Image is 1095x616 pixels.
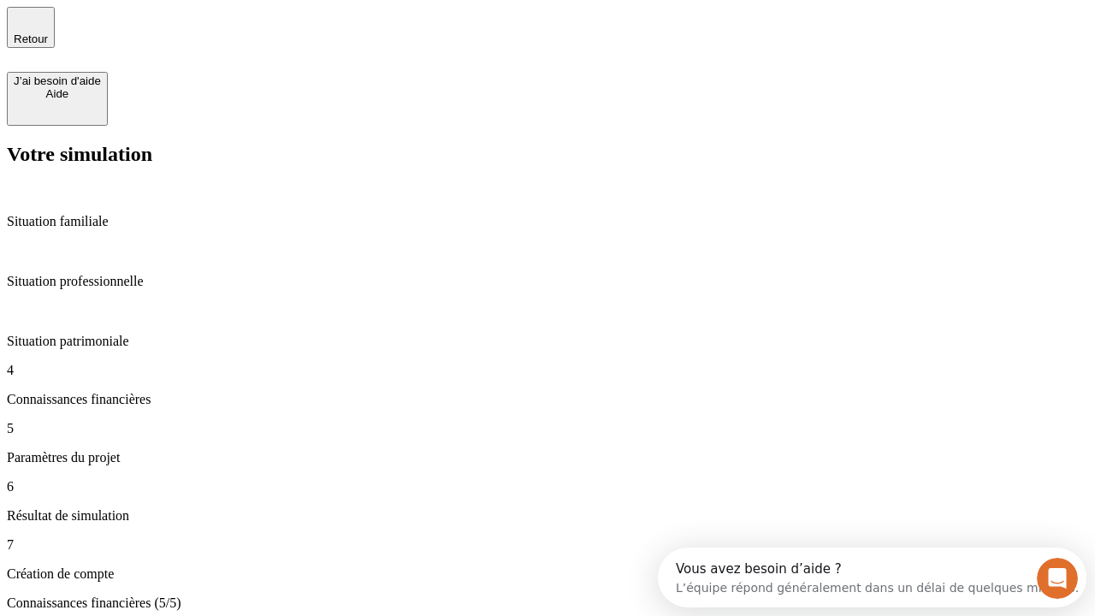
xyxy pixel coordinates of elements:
[7,143,1088,166] h2: Votre simulation
[7,7,55,48] button: Retour
[14,74,101,87] div: J’ai besoin d'aide
[7,363,1088,378] p: 4
[7,392,1088,407] p: Connaissances financières
[1037,558,1078,599] iframe: Intercom live chat
[7,566,1088,582] p: Création de compte
[7,421,1088,436] p: 5
[7,334,1088,349] p: Situation patrimoniale
[658,548,1086,607] iframe: Intercom live chat discovery launcher
[7,479,1088,495] p: 6
[7,450,1088,465] p: Paramètres du projet
[18,15,421,28] div: Vous avez besoin d’aide ?
[14,33,48,45] span: Retour
[7,508,1088,524] p: Résultat de simulation
[7,72,108,126] button: J’ai besoin d'aideAide
[14,87,101,100] div: Aide
[7,214,1088,229] p: Situation familiale
[7,274,1088,289] p: Situation professionnelle
[7,537,1088,553] p: 7
[7,595,1088,611] p: Connaissances financières (5/5)
[7,7,471,54] div: Ouvrir le Messenger Intercom
[18,28,421,46] div: L’équipe répond généralement dans un délai de quelques minutes.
